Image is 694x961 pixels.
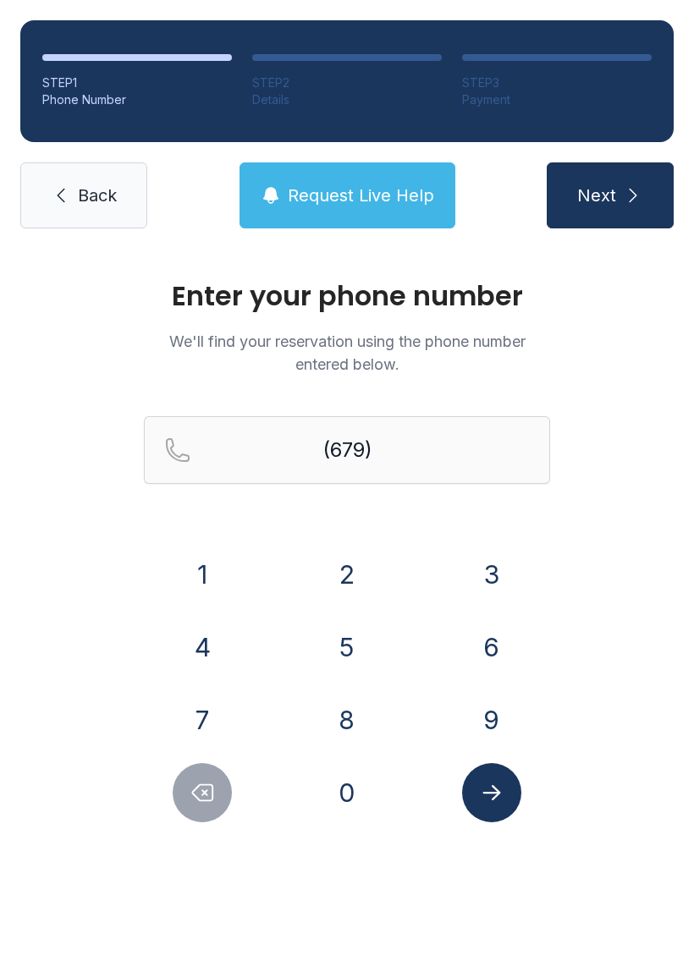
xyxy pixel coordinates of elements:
div: Details [252,91,442,108]
button: 4 [173,618,232,677]
div: STEP 1 [42,74,232,91]
h1: Enter your phone number [144,283,550,310]
p: We'll find your reservation using the phone number entered below. [144,330,550,376]
button: Delete number [173,763,232,822]
input: Reservation phone number [144,416,550,484]
span: Back [78,184,117,207]
div: STEP 3 [462,74,652,91]
button: 6 [462,618,521,677]
button: 7 [173,690,232,750]
button: 8 [317,690,377,750]
div: Payment [462,91,652,108]
span: Request Live Help [288,184,434,207]
button: Submit lookup form [462,763,521,822]
button: 1 [173,545,232,604]
button: 0 [317,763,377,822]
div: STEP 2 [252,74,442,91]
div: Phone Number [42,91,232,108]
button: 5 [317,618,377,677]
button: 2 [317,545,377,604]
button: 9 [462,690,521,750]
span: Next [577,184,616,207]
button: 3 [462,545,521,604]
